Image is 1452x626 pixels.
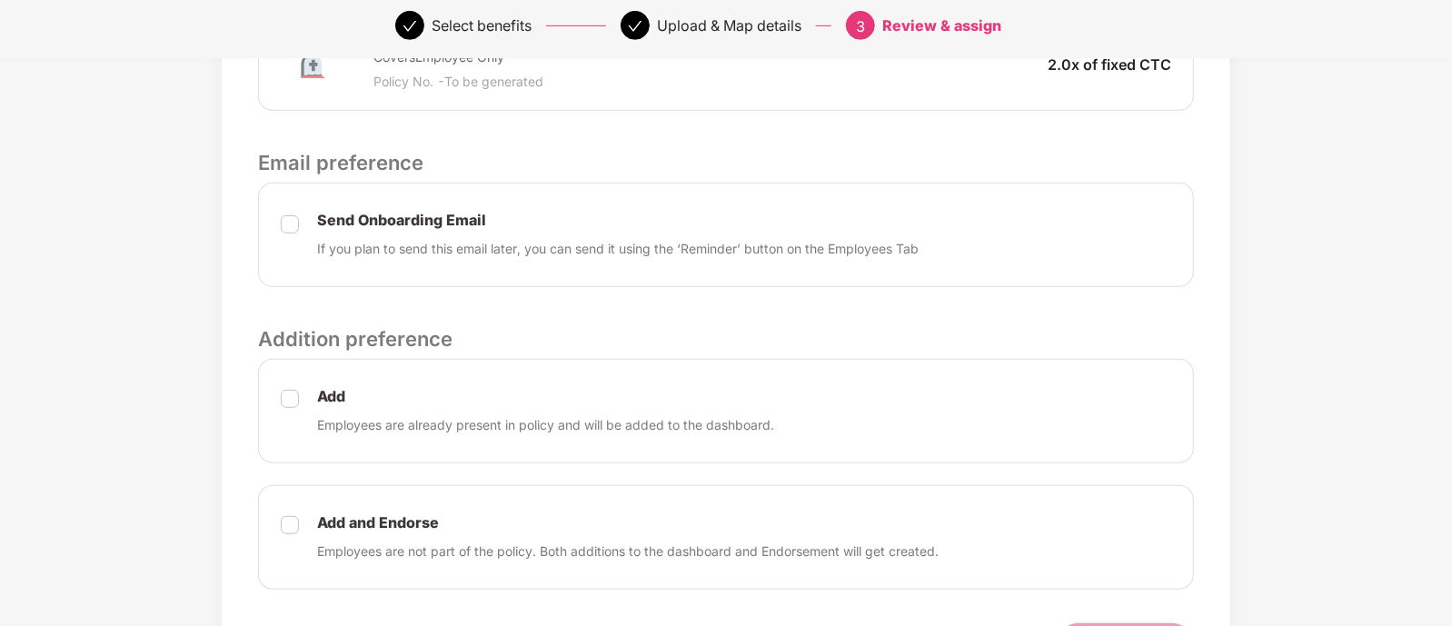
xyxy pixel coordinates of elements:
div: Upload & Map details [657,11,801,40]
p: Send Onboarding Email [317,211,919,230]
p: Employees are already present in policy and will be added to the dashboard. [317,415,774,435]
p: 2.0x of fixed CTC [1048,55,1171,75]
span: check [628,19,642,34]
p: If you plan to send this email later, you can send it using the ‘Reminder’ button on the Employee... [317,239,919,259]
span: check [403,19,417,34]
div: Select benefits [432,11,532,40]
p: Email preference [258,147,1194,178]
p: Add and Endorse [317,513,939,532]
div: Review & assign [882,11,1001,40]
p: Policy No. - To be generated [373,72,638,92]
p: Addition preference [258,323,1194,354]
p: Add [317,387,774,406]
p: Employees are not part of the policy. Both additions to the dashboard and Endorsement will get cr... [317,542,939,561]
span: 3 [856,17,865,35]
